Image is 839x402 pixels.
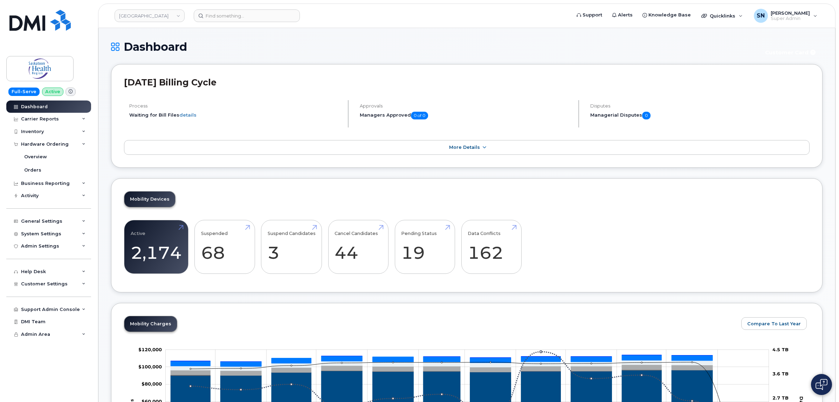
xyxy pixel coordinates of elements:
a: Mobility Charges [124,316,177,332]
a: Suspended 68 [201,224,248,270]
button: Compare To Last Year [741,317,807,330]
h1: Dashboard [111,41,756,53]
g: $0 [142,381,162,387]
h4: Process [129,103,342,109]
span: Compare To Last Year [747,320,801,327]
a: Suspend Candidates 3 [268,224,316,270]
tspan: 3.6 TB [772,371,789,376]
tspan: 2.7 TB [772,395,789,401]
li: Waiting for Bill Files [129,112,342,118]
g: $0 [138,364,162,369]
span: More Details [449,145,480,150]
h2: [DATE] Billing Cycle [124,77,810,88]
h4: Disputes [590,103,810,109]
a: Mobility Devices [124,192,175,207]
g: $0 [138,347,162,352]
a: Active 2,174 [131,224,182,270]
a: Data Conflicts 162 [468,224,515,270]
a: Cancel Candidates 44 [335,224,382,270]
a: Pending Status 19 [401,224,448,270]
h5: Managers Approved [360,112,572,119]
span: 0 [642,112,651,119]
button: Customer Card [759,46,823,58]
tspan: 4.5 TB [772,347,789,352]
span: 0 of 0 [411,112,428,119]
tspan: $100,000 [138,364,162,369]
tspan: $120,000 [138,347,162,352]
tspan: $80,000 [142,381,162,387]
h5: Managerial Disputes [590,112,810,119]
img: Open chat [816,379,827,390]
h4: Approvals [360,103,572,109]
a: details [179,112,197,118]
